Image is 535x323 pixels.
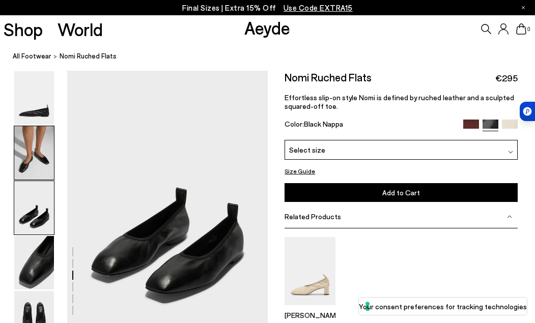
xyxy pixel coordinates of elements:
[508,149,513,154] img: svg%3E
[14,126,54,180] img: Nomi Ruched Flats - Image 2
[13,43,535,71] nav: breadcrumb
[285,298,335,319] a: Narissa Ruched Pumps [PERSON_NAME]
[285,93,518,110] p: Effortless slip-on style Nomi is defined by ruched leather and a sculpted squared-off toe.
[4,20,43,38] a: Shop
[285,311,335,319] p: [PERSON_NAME]
[285,212,341,221] span: Related Products
[58,20,103,38] a: World
[495,72,518,84] span: €295
[382,188,420,196] span: Add to Cart
[13,51,51,62] a: All Footwear
[359,301,527,312] label: Your consent preferences for tracking technologies
[182,2,353,14] p: Final Sizes | Extra 15% Off
[285,71,372,83] h2: Nomi Ruched Flats
[285,237,335,305] img: Narissa Ruched Pumps
[285,165,315,178] button: Size Guide
[284,3,353,12] span: Navigate to /collections/ss25-final-sizes
[526,26,531,32] span: 0
[359,298,527,315] button: Your consent preferences for tracking technologies
[285,183,518,201] button: Add to Cart
[304,120,343,128] span: Black Nappa
[14,71,54,125] img: Nomi Ruched Flats - Image 1
[285,120,456,131] div: Color:
[289,144,325,155] span: Select size
[244,17,290,38] a: Aeyde
[507,214,512,219] img: svg%3E
[60,51,117,62] span: Nomi Ruched Flats
[516,23,526,35] a: 0
[14,236,54,289] img: Nomi Ruched Flats - Image 4
[14,181,54,234] img: Nomi Ruched Flats - Image 3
